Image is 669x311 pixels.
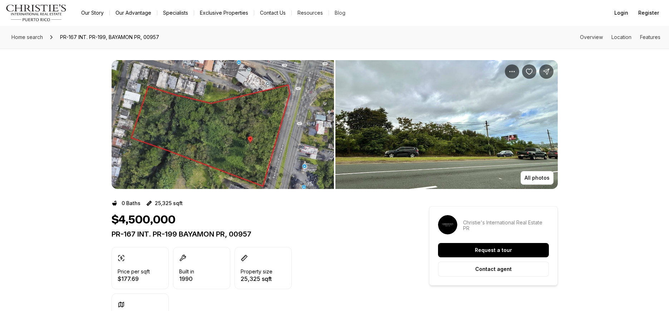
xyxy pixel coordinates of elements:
[194,8,254,18] a: Exclusive Properties
[438,262,549,277] button: Contact agent
[580,34,603,40] a: Skip to: Overview
[112,60,558,189] div: Listing Photos
[179,276,194,282] p: 1990
[521,171,554,185] button: All photos
[539,64,554,79] button: Share Property: PR-167 INT. PR-199
[118,276,150,282] p: $177.69
[155,200,183,206] p: 25,325 sqft
[57,31,162,43] span: PR-167 INT. PR-199, BAYAMON PR, 00957
[112,60,334,189] button: View image gallery
[118,269,150,274] p: Price per sqft
[122,200,141,206] p: 0 Baths
[634,6,663,20] button: Register
[525,175,550,181] p: All photos
[6,4,67,21] img: logo
[292,8,329,18] a: Resources
[241,276,272,282] p: 25,325 sqft
[438,243,549,257] button: Request a tour
[157,8,194,18] a: Specialists
[505,64,519,79] button: Property options
[75,8,109,18] a: Our Story
[522,64,536,79] button: Save Property: PR-167 INT. PR-199
[640,34,660,40] a: Skip to: Features
[611,34,631,40] a: Skip to: Location
[335,60,558,189] li: 2 of 2
[475,266,512,272] p: Contact agent
[610,6,633,20] button: Login
[638,10,659,16] span: Register
[329,8,351,18] a: Blog
[110,8,157,18] a: Our Advantage
[475,247,512,253] p: Request a tour
[463,220,549,231] p: Christie's International Real Estate PR
[254,8,291,18] button: Contact Us
[580,34,660,40] nav: Page section menu
[179,269,194,274] p: Built in
[112,230,403,238] p: PR-167 INT. PR-199 BAYAMON PR, 00957
[9,31,46,43] a: Home search
[112,213,176,227] h1: $4,500,000
[335,60,558,189] button: View image gallery
[112,60,334,189] li: 1 of 2
[11,34,43,40] span: Home search
[241,269,272,274] p: Property size
[614,10,628,16] span: Login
